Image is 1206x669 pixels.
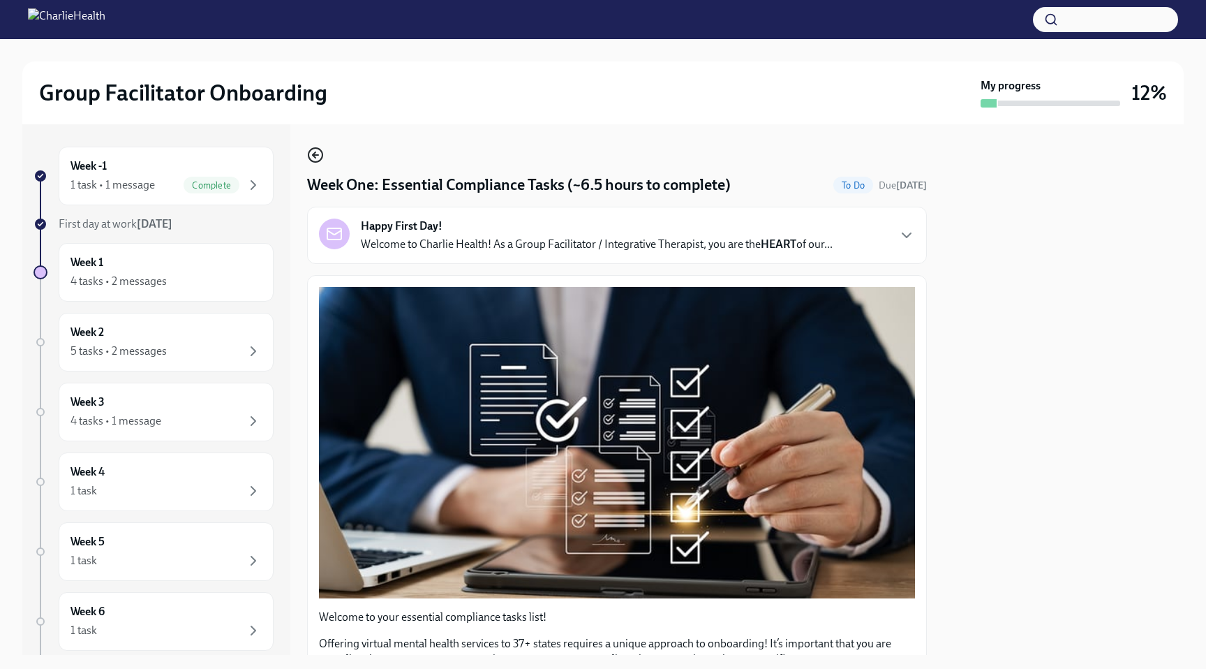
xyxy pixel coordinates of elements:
img: CharlieHealth [28,8,105,31]
h6: Week 5 [70,534,105,550]
div: 1 task [70,553,97,568]
h4: Week One: Essential Compliance Tasks (~6.5 hours to complete) [307,175,731,196]
button: Zoom image [319,287,915,598]
span: First day at work [59,217,172,230]
span: Due [879,179,927,191]
h6: Week 1 [70,255,103,270]
span: Complete [184,180,239,191]
h3: 12% [1131,80,1167,105]
h2: Group Facilitator Onboarding [39,79,327,107]
h6: Week -1 [70,159,107,174]
a: Week 14 tasks • 2 messages [33,243,274,302]
h6: Week 6 [70,604,105,619]
a: Week 34 tasks • 1 message [33,383,274,441]
a: First day at work[DATE] [33,216,274,232]
a: Week 61 task [33,592,274,651]
div: 4 tasks • 1 message [70,413,161,429]
strong: My progress [981,78,1041,94]
h6: Week 3 [70,395,105,410]
div: 4 tasks • 2 messages [70,274,167,289]
div: 5 tasks • 2 messages [70,344,167,359]
strong: Happy First Day! [361,219,442,234]
span: September 22nd, 2025 10:00 [879,179,927,192]
strong: HEART [761,237,796,251]
div: 1 task • 1 message [70,177,155,193]
a: Week 51 task [33,522,274,581]
h6: Week 4 [70,464,105,480]
p: Welcome to Charlie Health! As a Group Facilitator / Integrative Therapist, you are the of our... [361,237,833,252]
a: Week 25 tasks • 2 messages [33,313,274,372]
div: 1 task [70,483,97,499]
strong: [DATE] [896,179,927,191]
a: Week -11 task • 1 messageComplete [33,147,274,205]
h6: Week 2 [70,325,104,340]
p: Offering virtual mental health services to 37+ states requires a unique approach to onboarding! I... [319,636,915,667]
div: 1 task [70,623,97,638]
strong: [DATE] [137,217,172,230]
span: To Do [833,180,873,191]
p: Welcome to your essential compliance tasks list! [319,610,915,625]
a: Week 41 task [33,453,274,511]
